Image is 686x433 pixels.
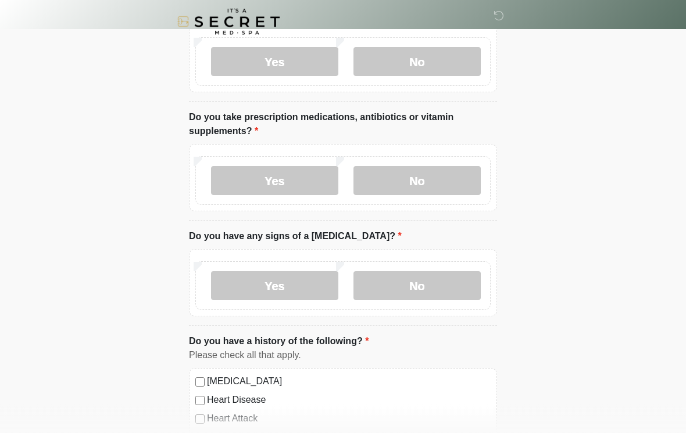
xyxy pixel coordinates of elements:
[195,415,205,424] input: Heart Attack
[189,349,497,363] div: Please check all that apply.
[195,378,205,387] input: [MEDICAL_DATA]
[177,9,280,35] img: It's A Secret Med Spa Logo
[353,167,481,196] label: No
[211,272,338,301] label: Yes
[189,230,402,244] label: Do you have any signs of a [MEDICAL_DATA]?
[353,272,481,301] label: No
[195,396,205,406] input: Heart Disease
[207,375,491,389] label: [MEDICAL_DATA]
[353,48,481,77] label: No
[211,48,338,77] label: Yes
[211,167,338,196] label: Yes
[207,412,491,426] label: Heart Attack
[189,111,497,139] label: Do you take prescription medications, antibiotics or vitamin supplements?
[189,335,369,349] label: Do you have a history of the following?
[207,394,491,407] label: Heart Disease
